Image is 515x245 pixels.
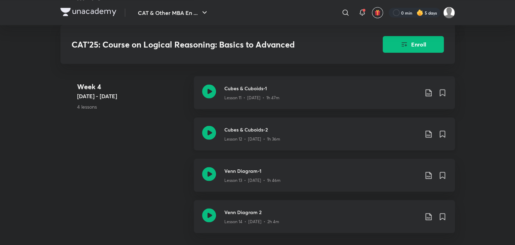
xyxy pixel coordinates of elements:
[224,177,281,183] p: Lesson 13 • [DATE] • 1h 46m
[194,76,455,117] a: Cubes & Cuboids-1Lesson 11 • [DATE] • 1h 47m
[372,7,383,18] button: avatar
[60,8,116,18] a: Company Logo
[224,136,280,142] p: Lesson 12 • [DATE] • 1h 36m
[416,9,423,16] img: streak
[194,117,455,159] a: Cubes & Cuboids-2Lesson 12 • [DATE] • 1h 36m
[77,103,188,110] p: 4 lessons
[134,6,213,19] button: CAT & Other MBA En ...
[77,92,188,100] h5: [DATE] - [DATE]
[224,218,279,225] p: Lesson 14 • [DATE] • 2h 4m
[443,7,455,18] img: Abhishek gupta
[72,40,343,50] h3: CAT'25: Course on Logical Reasoning: Basics to Advanced
[383,36,444,53] button: Enroll
[77,82,188,92] h4: Week 4
[224,167,419,174] h3: Venn Diagram-1
[224,208,419,216] h3: Venn Diagram 2
[194,159,455,200] a: Venn Diagram-1Lesson 13 • [DATE] • 1h 46m
[224,84,419,92] h3: Cubes & Cuboids-1
[224,94,280,101] p: Lesson 11 • [DATE] • 1h 47m
[374,9,381,16] img: avatar
[194,200,455,241] a: Venn Diagram 2Lesson 14 • [DATE] • 2h 4m
[60,8,116,16] img: Company Logo
[224,126,419,133] h3: Cubes & Cuboids-2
